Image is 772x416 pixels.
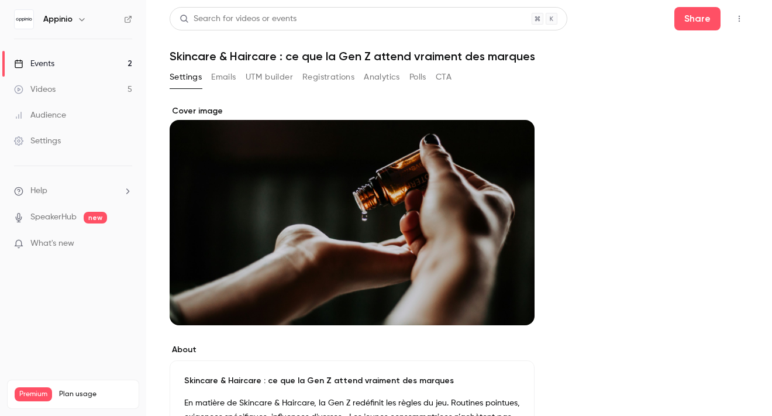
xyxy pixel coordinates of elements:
div: Search for videos or events [180,13,297,25]
iframe: Noticeable Trigger [118,239,132,249]
button: Settings [170,68,202,87]
img: Appinio [15,10,33,29]
span: Plan usage [59,390,132,399]
button: UTM builder [246,68,293,87]
div: Audience [14,109,66,121]
span: Premium [15,387,52,401]
button: Analytics [364,68,400,87]
span: What's new [30,238,74,250]
span: Help [30,185,47,197]
h6: Appinio [43,13,73,25]
h1: Skincare & Haircare : ce que la Gen Z attend vraiment des marques [170,49,749,63]
div: Videos [14,84,56,95]
span: new [84,212,107,224]
section: Cover image [170,105,535,325]
p: Skincare & Haircare : ce que la Gen Z attend vraiment des marques [184,375,520,387]
button: Share [674,7,721,30]
button: CTA [436,68,452,87]
a: SpeakerHub [30,211,77,224]
label: Cover image [170,105,535,117]
button: Polls [409,68,426,87]
div: Events [14,58,54,70]
li: help-dropdown-opener [14,185,132,197]
div: Settings [14,135,61,147]
label: About [170,344,535,356]
button: Emails [211,68,236,87]
button: Registrations [302,68,354,87]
